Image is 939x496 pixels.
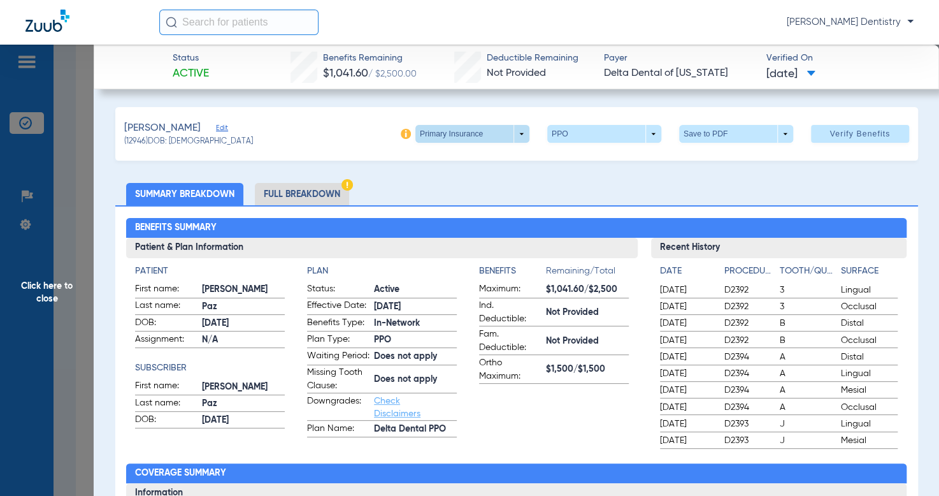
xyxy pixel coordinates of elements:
app-breakdown-title: Surface [841,265,898,282]
img: info-icon [401,129,411,139]
span: Not Provided [487,68,546,78]
span: Payer [603,52,755,65]
span: Ind. Deductible: [479,299,541,326]
span: [DATE] [660,384,713,397]
span: First name: [135,282,197,298]
span: A [779,384,836,397]
span: Distal [841,351,898,363]
span: Status: [307,282,369,298]
h3: Patient & Plan Information [126,238,638,258]
img: Hazard [341,179,353,191]
span: Active [374,283,457,296]
span: Active [173,66,209,82]
span: A [779,351,836,363]
iframe: Chat Widget [875,435,939,496]
span: Last name: [135,397,197,412]
li: Full Breakdown [255,183,349,205]
span: Remaining/Total [546,265,629,282]
span: Paz [202,397,285,411]
span: Lingual [841,284,898,296]
span: Fam. Deductible: [479,328,541,354]
span: B [779,334,836,347]
span: $1,041.60/$2,500 [546,283,629,296]
span: Mesial [841,384,898,397]
span: DOB: [135,413,197,428]
span: J [779,418,836,430]
span: D2394 [724,384,775,397]
li: Summary Breakdown [126,183,243,205]
span: Benefits Remaining [323,52,417,65]
span: Mesial [841,434,898,447]
span: D2394 [724,401,775,414]
h4: Surface [841,265,898,278]
input: Search for patients [159,10,319,35]
h2: Benefits Summary [126,218,907,238]
span: Delta Dental of [US_STATE] [603,66,755,82]
span: Does not apply [374,350,457,363]
span: Plan Type: [307,333,369,348]
span: Maximum: [479,282,541,298]
span: D2393 [724,418,775,430]
span: Verify Benefits [829,129,890,139]
button: Verify Benefits [811,125,909,143]
span: / $2,500.00 [368,69,417,78]
span: Occlusal [841,334,898,347]
span: [DATE] [660,434,713,447]
span: DOB: [135,316,197,332]
span: Distal [841,317,898,330]
span: Delta Dental PPO [374,423,457,436]
app-breakdown-title: Procedure [724,265,775,282]
span: [PERSON_NAME] [124,120,201,136]
span: Does not apply [374,373,457,386]
app-breakdown-title: Date [660,265,713,282]
span: Benefits Type: [307,316,369,332]
span: [PERSON_NAME] [202,381,285,394]
h4: Tooth/Quad [779,265,836,278]
span: [DATE] [766,66,815,82]
span: D2394 [724,367,775,380]
span: First name: [135,379,197,395]
h4: Patient [135,265,285,278]
h3: Recent History [651,238,907,258]
span: D2392 [724,334,775,347]
app-breakdown-title: Subscriber [135,361,285,375]
span: D2392 [724,300,775,313]
span: Lingual [841,367,898,380]
h4: Procedure [724,265,775,278]
span: [DATE] [202,317,285,330]
span: [DATE] [660,418,713,430]
span: Plan Name: [307,422,369,437]
span: Missing Tooth Clause: [307,366,369,393]
span: Ortho Maximum: [479,356,541,383]
span: N/A [202,333,285,347]
span: 3 [779,284,836,296]
button: Primary Insurance [415,125,529,143]
span: [DATE] [202,414,285,427]
span: Verified On [766,52,918,65]
span: $1,500/$1,500 [546,363,629,376]
span: 3 [779,300,836,313]
span: Status [173,52,209,65]
span: Assignment: [135,333,197,348]
span: [DATE] [374,300,457,314]
img: Search Icon [166,17,177,28]
span: (12946) DOB: [DEMOGRAPHIC_DATA] [124,136,253,148]
span: Downgrades: [307,395,369,420]
h2: Coverage Summary [126,463,907,484]
span: D2392 [724,317,775,330]
img: Zuub Logo [25,10,69,32]
button: PPO [547,125,661,143]
span: [PERSON_NAME] Dentistry [787,16,914,29]
h4: Plan [307,265,457,278]
span: In-Network [374,317,457,330]
app-breakdown-title: Benefits [479,265,546,282]
a: Check Disclaimers [374,397,420,418]
span: D2393 [724,434,775,447]
span: Lingual [841,418,898,430]
span: Effective Date: [307,299,369,314]
span: [DATE] [660,351,713,363]
span: PPO [374,333,457,347]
